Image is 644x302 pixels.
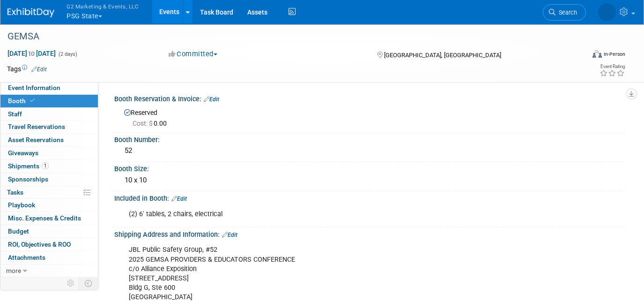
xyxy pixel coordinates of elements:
div: GEMSA [4,28,573,45]
span: [DATE] [DATE] [7,49,56,58]
span: Search [555,9,577,16]
div: Reserved [121,106,618,128]
a: Edit [204,96,219,103]
div: Booth Number: [114,133,625,144]
img: Laine Butler [598,3,616,21]
a: ROI, Objectives & ROO [0,238,98,251]
span: [GEOGRAPHIC_DATA], [GEOGRAPHIC_DATA] [384,52,501,59]
span: 1 [42,162,49,169]
img: ExhibitDay [7,8,54,17]
div: In-Person [603,51,625,58]
span: Giveaways [8,149,38,157]
a: Misc. Expenses & Credits [0,212,98,225]
a: more [0,264,98,277]
a: Edit [31,66,47,73]
span: Asset Reservations [8,136,64,143]
div: Booth Size: [114,162,625,174]
a: Edit [171,196,187,202]
span: Misc. Expenses & Credits [8,214,81,222]
span: Tasks [7,189,23,196]
span: Sponsorships [8,175,48,183]
div: Booth Reservation & Invoice: [114,92,625,104]
span: (2 days) [58,51,77,57]
div: (2) 6' tables, 2 chairs, electrical [122,205,526,224]
div: 52 [121,143,618,158]
span: G2 Marketing & Events, LLC [67,1,139,11]
button: Committed [165,49,221,59]
span: Travel Reservations [8,123,65,130]
a: Travel Reservations [0,121,98,133]
div: Included in Booth: [114,191,625,204]
a: Asset Reservations [0,134,98,146]
span: to [27,50,36,57]
img: Format-Inperson.png [592,50,602,58]
a: Sponsorships [0,173,98,186]
a: Attachments [0,251,98,264]
a: Budget [0,225,98,238]
td: Tags [7,64,47,74]
a: Booth [0,95,98,107]
a: Giveaways [0,147,98,159]
span: Cost: $ [133,120,154,127]
span: Playbook [8,201,35,209]
a: Event Information [0,82,98,94]
span: Event Information [8,84,60,91]
span: 0.00 [133,120,170,127]
span: more [6,267,21,274]
td: Personalize Event Tab Strip [63,277,79,289]
span: Shipments [8,162,49,170]
a: Edit [222,232,237,238]
div: Shipping Address and Information: [114,227,625,240]
span: Attachments [8,254,45,261]
a: Playbook [0,199,98,211]
i: Booth reservation complete [30,98,35,103]
a: Shipments1 [0,160,98,173]
div: Event Format [534,49,625,63]
div: 10 x 10 [121,173,618,188]
div: Event Rating [600,64,625,69]
span: Staff [8,110,22,118]
a: Staff [0,108,98,121]
a: Tasks [0,186,98,199]
span: Budget [8,227,29,235]
span: Booth [8,97,37,105]
a: Search [543,4,586,21]
span: ROI, Objectives & ROO [8,241,71,248]
td: Toggle Event Tabs [79,277,98,289]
